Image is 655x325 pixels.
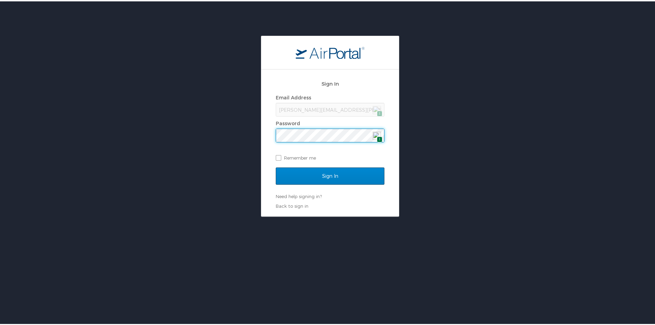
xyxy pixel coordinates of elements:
img: logo [296,45,364,57]
input: Sign In [276,166,384,183]
a: Need help signing in? [276,192,322,198]
label: Email Address [276,93,311,99]
a: Back to sign in [276,202,308,207]
h2: Sign In [276,78,384,86]
label: Remember me [276,151,384,162]
span: 1 [377,135,382,141]
label: Password [276,119,300,125]
img: npw-badge-icon.svg [373,130,381,139]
